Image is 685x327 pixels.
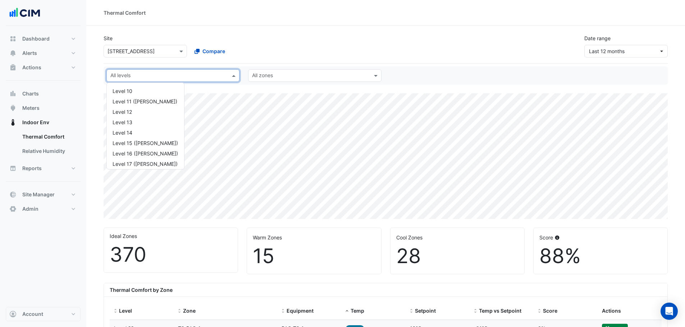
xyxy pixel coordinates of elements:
[584,45,668,57] button: Last 12 months
[584,34,611,42] label: Date range
[602,308,621,314] span: Actions
[6,187,81,202] button: Site Manager
[22,191,55,198] span: Site Manager
[396,244,519,268] div: 28
[110,287,173,293] b: Thermal Comfort by Zone
[22,90,39,97] span: Charts
[110,243,232,267] div: 370
[22,50,37,57] span: Alerts
[202,47,225,55] span: Compare
[22,165,42,172] span: Reports
[109,71,131,81] div: All levels
[253,244,375,268] div: 15
[183,308,196,314] span: Zone
[113,129,178,136] div: Level 14
[113,108,178,116] div: Level 12
[190,45,230,57] button: Compare
[415,308,436,314] span: Setpoint
[6,101,81,115] button: Meters
[113,98,178,105] div: Level 11 ([PERSON_NAME])
[9,50,17,57] app-icon: Alerts
[9,104,17,112] app-icon: Meters
[119,308,132,314] span: Level
[110,232,232,240] div: Ideal Zones
[287,308,314,314] span: Equipment
[9,205,17,212] app-icon: Admin
[589,48,625,54] span: 01 Sep 24 - 31 Aug 25
[6,60,81,75] button: Actions
[113,139,178,147] div: Level 15 ([PERSON_NAME])
[6,32,81,46] button: Dashboard
[104,9,146,17] div: Thermal Comfort
[104,34,113,42] label: Site
[661,303,678,320] div: Open Intercom Messenger
[9,119,17,126] app-icon: Indoor Env
[253,234,375,241] div: Warm Zones
[106,83,184,169] ng-dropdown-panel: Options list
[6,307,81,321] button: Account
[9,165,17,172] app-icon: Reports
[6,87,81,101] button: Charts
[22,35,50,42] span: Dashboard
[6,161,81,176] button: Reports
[251,71,273,81] div: All zones
[479,308,521,314] span: Temp vs Setpoint
[17,144,81,158] a: Relative Humidity
[6,115,81,130] button: Indoor Env
[9,90,17,97] app-icon: Charts
[9,6,41,20] img: Company Logo
[22,104,40,112] span: Meters
[6,202,81,216] button: Admin
[113,160,178,168] div: Level 17 ([PERSON_NAME])
[539,234,662,241] div: Score
[6,46,81,60] button: Alerts
[22,205,38,212] span: Admin
[17,130,81,144] a: Thermal Comfort
[539,244,662,268] div: 88%
[22,64,41,71] span: Actions
[9,64,17,71] app-icon: Actions
[9,35,17,42] app-icon: Dashboard
[113,87,178,95] div: Level 10
[113,118,178,126] div: Level 13
[22,119,49,126] span: Indoor Env
[543,308,557,314] span: Score
[396,234,519,241] div: Cool Zones
[22,310,43,318] span: Account
[351,308,364,314] span: Temp
[9,191,17,198] app-icon: Site Manager
[6,130,81,161] div: Indoor Env
[113,150,178,157] div: Level 16 ([PERSON_NAME])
